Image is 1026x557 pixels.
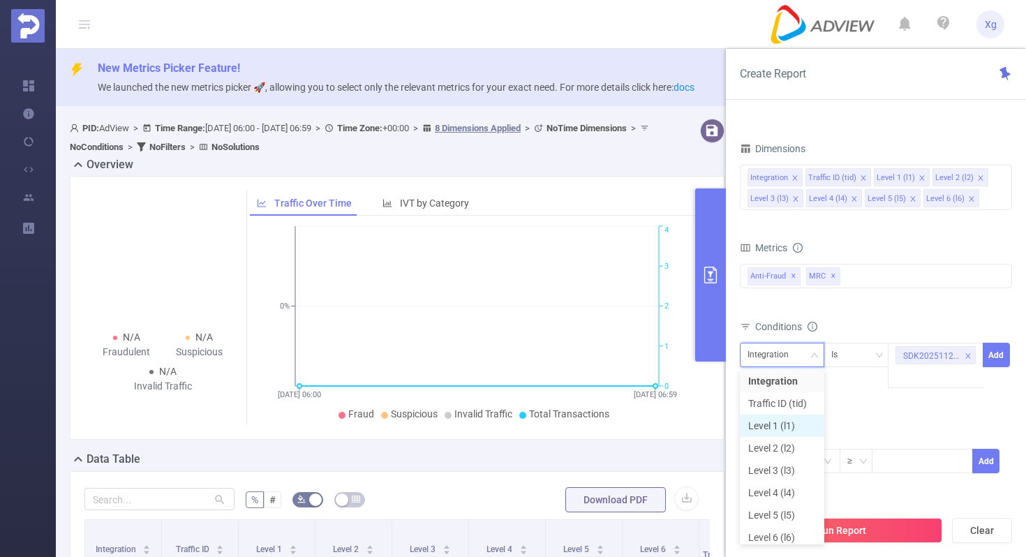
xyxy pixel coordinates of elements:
li: Level 6 (l6) [740,526,824,549]
i: icon: close [851,195,858,204]
span: # [269,494,276,505]
div: Level 5 (l5) [868,190,906,208]
li: SDK202511281104106dgxm5ohe65a3ft [895,346,975,364]
img: Protected Media [11,9,45,43]
button: Add [972,449,999,473]
i: icon: caret-up [519,543,527,547]
li: Integration [748,168,803,186]
tspan: 1 [664,342,669,351]
i: icon: close [968,195,975,204]
span: Metrics [740,242,787,253]
i: icon: line-chart [257,198,267,208]
i: icon: thunderbolt [70,63,84,77]
i: icon: caret-up [216,543,224,547]
button: Add [983,343,1010,367]
button: Download PDF [565,487,666,512]
i: icon: caret-down [216,549,224,553]
li: Traffic ID (tid) [805,168,871,186]
i: icon: caret-up [366,543,373,547]
span: ✕ [791,268,796,285]
i: icon: caret-up [143,543,151,547]
span: Level 2 [333,544,361,554]
div: Sort [519,543,528,551]
span: > [521,123,534,133]
b: Time Range: [155,123,205,133]
span: Fraud [348,408,374,419]
button: Run Report [740,518,942,543]
i: icon: close [977,174,984,183]
div: Sort [596,543,604,551]
i: icon: table [352,495,360,503]
li: Level 3 (l3) [748,189,803,207]
div: Sort [216,543,224,551]
span: Anti-Fraud [748,267,801,285]
li: Level 1 (l1) [874,168,930,186]
span: Invalid Traffic [454,408,512,419]
h2: Data Table [87,451,140,468]
i: icon: down [875,351,884,361]
div: Level 2 (l2) [935,169,974,187]
li: Level 2 (l2) [932,168,988,186]
i: icon: caret-down [143,549,151,553]
i: icon: caret-up [673,543,681,547]
span: We launched the new metrics picker 🚀, allowing you to select only the relevant metrics for your e... [98,82,694,93]
span: Traffic ID [176,544,211,554]
i: icon: caret-down [289,549,297,553]
b: No Time Dimensions [547,123,627,133]
span: > [311,123,325,133]
tspan: 3 [664,262,669,271]
div: Suspicious [163,345,235,359]
span: MRC [806,267,840,285]
h2: Overview [87,156,133,173]
tspan: 2 [664,302,669,311]
div: Sort [443,543,451,551]
tspan: 4 [664,226,669,235]
tspan: 0% [280,302,290,311]
button: Clear [952,518,1012,543]
div: Sort [366,543,374,551]
span: Xg [985,10,997,38]
span: Traffic Over Time [274,198,352,209]
div: Sort [142,543,151,551]
i: icon: close [791,174,798,183]
b: No Solutions [211,142,260,152]
span: New Metrics Picker Feature! [98,61,240,75]
div: Sort [673,543,681,551]
span: > [627,123,640,133]
li: Level 1 (l1) [740,415,824,437]
i: icon: close [860,174,867,183]
i: icon: bg-colors [297,495,306,503]
span: Level 3 [410,544,438,554]
span: ✕ [831,268,836,285]
i: icon: caret-down [519,549,527,553]
span: Level 1 [256,544,284,554]
span: Level 6 [640,544,668,554]
div: Integration [750,169,788,187]
i: icon: caret-up [289,543,297,547]
div: Level 6 (l6) [926,190,965,208]
i: icon: info-circle [808,322,817,332]
span: % [251,494,258,505]
li: Level 2 (l2) [740,437,824,459]
i: icon: caret-down [366,549,373,553]
span: N/A [159,366,177,377]
i: icon: caret-down [673,549,681,553]
span: > [409,123,422,133]
div: Traffic ID (tid) [808,169,856,187]
span: Level 5 [563,544,591,554]
input: Search... [84,488,235,510]
span: IVT by Category [400,198,469,209]
div: ≥ [847,450,862,473]
li: Level 5 (l5) [865,189,921,207]
b: PID: [82,123,99,133]
span: Create Report [740,67,806,80]
li: Level 5 (l5) [740,504,824,526]
u: 8 Dimensions Applied [435,123,521,133]
div: Is [831,343,847,366]
i: icon: caret-down [596,549,604,553]
b: Time Zone: [337,123,382,133]
i: icon: down [859,457,868,467]
div: Level 1 (l1) [877,169,915,187]
i: icon: caret-up [596,543,604,547]
span: Suspicious [391,408,438,419]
